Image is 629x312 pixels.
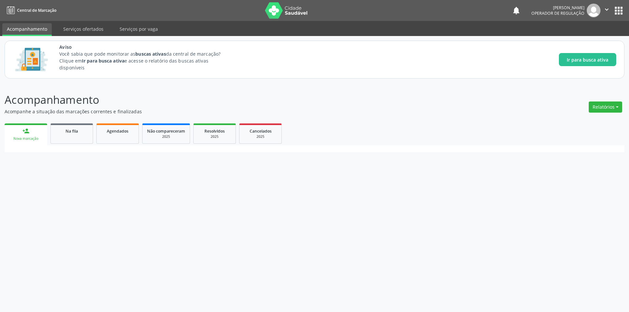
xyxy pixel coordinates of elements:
[59,50,233,71] p: Você sabia que pode monitorar as da central de marcação? Clique em e acesse o relatório das busca...
[244,134,277,139] div: 2025
[600,4,613,17] button: 
[147,134,185,139] div: 2025
[59,23,108,35] a: Serviços ofertados
[589,101,622,113] button: Relatórios
[59,44,233,50] span: Aviso
[5,5,56,16] a: Central de Marcação
[13,45,50,74] img: Imagem de CalloutCard
[250,128,272,134] span: Cancelados
[531,10,584,16] span: Operador de regulação
[198,134,231,139] div: 2025
[135,51,166,57] strong: buscas ativas
[613,5,624,16] button: apps
[17,8,56,13] span: Central de Marcação
[567,56,608,63] span: Ir para busca ativa
[5,108,438,115] p: Acompanhe a situação das marcações correntes e finalizadas
[9,136,43,141] div: Nova marcação
[512,6,521,15] button: notifications
[204,128,225,134] span: Resolvidos
[587,4,600,17] img: img
[22,127,29,135] div: person_add
[603,6,610,13] i: 
[107,128,128,134] span: Agendados
[5,92,438,108] p: Acompanhamento
[66,128,78,134] span: Na fila
[559,53,616,66] button: Ir para busca ativa
[115,23,162,35] a: Serviços por vaga
[2,23,52,36] a: Acompanhamento
[82,58,124,64] strong: Ir para busca ativa
[147,128,185,134] span: Não compareceram
[531,5,584,10] div: [PERSON_NAME]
